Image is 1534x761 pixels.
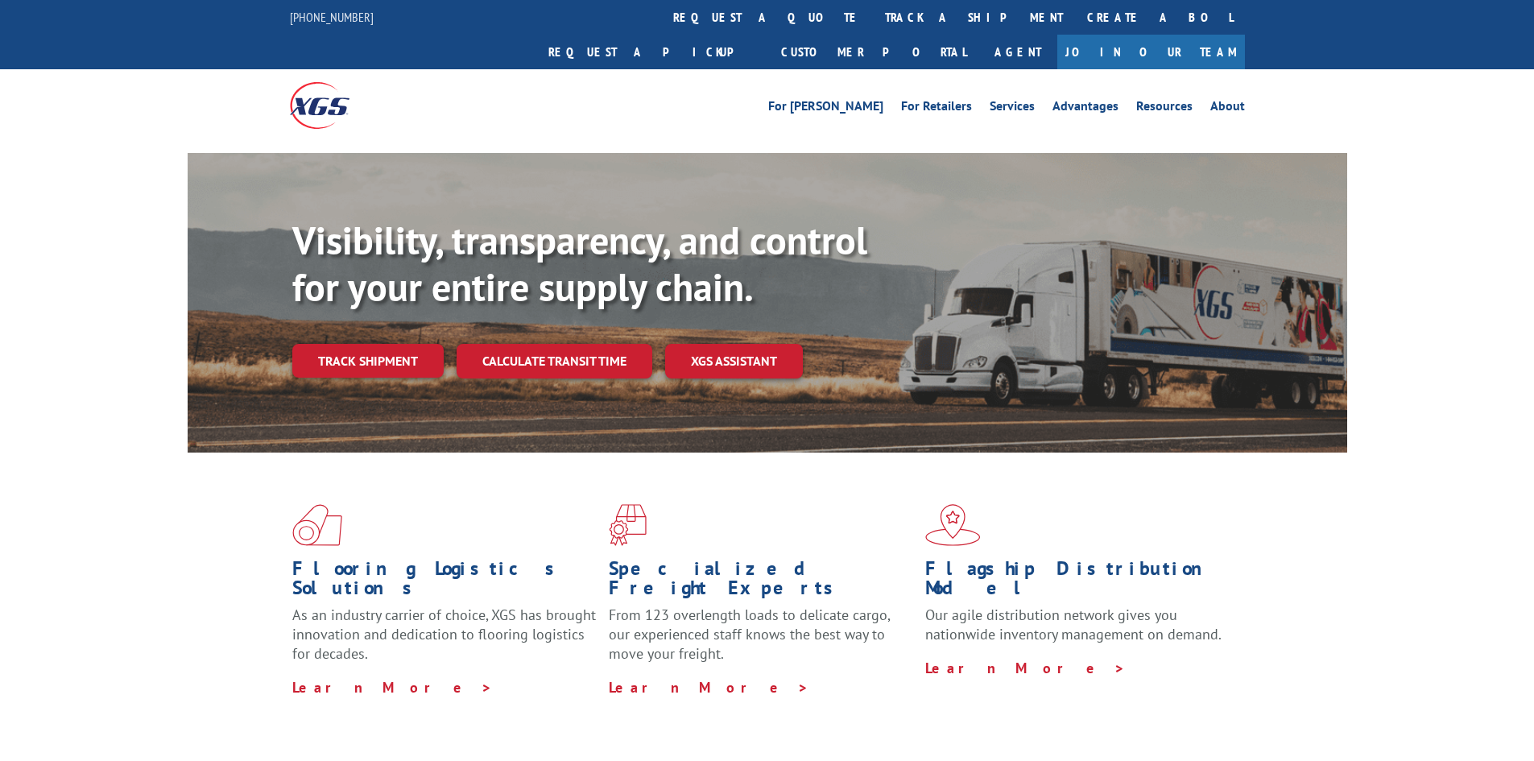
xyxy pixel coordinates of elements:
span: As an industry carrier of choice, XGS has brought innovation and dedication to flooring logistics... [292,606,596,663]
a: [PHONE_NUMBER] [290,9,374,25]
a: Services [990,100,1035,118]
span: Our agile distribution network gives you nationwide inventory management on demand. [925,606,1222,643]
a: For Retailers [901,100,972,118]
b: Visibility, transparency, and control for your entire supply chain. [292,215,867,312]
a: Track shipment [292,344,444,378]
a: Agent [978,35,1057,69]
h1: Specialized Freight Experts [609,559,913,606]
h1: Flagship Distribution Model [925,559,1230,606]
a: Calculate transit time [457,344,652,378]
a: Learn More > [292,678,493,697]
img: xgs-icon-flagship-distribution-model-red [925,504,981,546]
a: Request a pickup [536,35,769,69]
h1: Flooring Logistics Solutions [292,559,597,606]
a: Learn More > [609,678,809,697]
a: Join Our Team [1057,35,1245,69]
a: Advantages [1052,100,1118,118]
img: xgs-icon-total-supply-chain-intelligence-red [292,504,342,546]
a: Learn More > [925,659,1126,677]
a: Resources [1136,100,1193,118]
a: For [PERSON_NAME] [768,100,883,118]
a: Customer Portal [769,35,978,69]
p: From 123 overlength loads to delicate cargo, our experienced staff knows the best way to move you... [609,606,913,677]
img: xgs-icon-focused-on-flooring-red [609,504,647,546]
a: About [1210,100,1245,118]
a: XGS ASSISTANT [665,344,803,378]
